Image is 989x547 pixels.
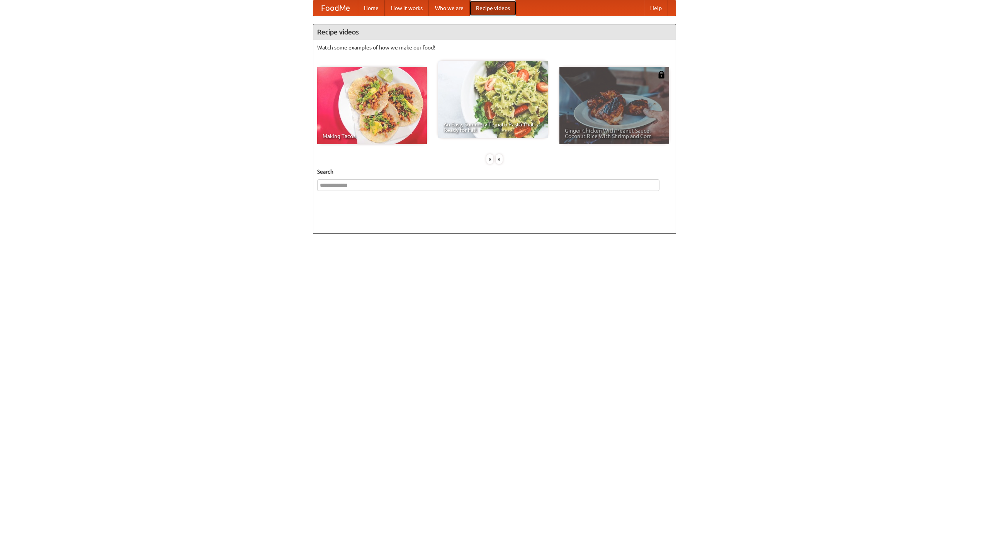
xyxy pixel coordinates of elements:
div: « [486,154,493,164]
a: Help [644,0,668,16]
h5: Search [317,168,672,176]
span: Making Tacos [323,133,421,139]
a: An Easy, Summery Tomato Pasta That's Ready for Fall [438,61,548,138]
div: » [496,154,503,164]
a: Home [358,0,385,16]
a: Who we are [429,0,470,16]
a: Making Tacos [317,67,427,144]
a: Recipe videos [470,0,516,16]
a: How it works [385,0,429,16]
span: An Easy, Summery Tomato Pasta That's Ready for Fall [444,122,542,133]
img: 483408.png [658,71,665,78]
a: FoodMe [313,0,358,16]
h4: Recipe videos [313,24,676,40]
p: Watch some examples of how we make our food! [317,44,672,51]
